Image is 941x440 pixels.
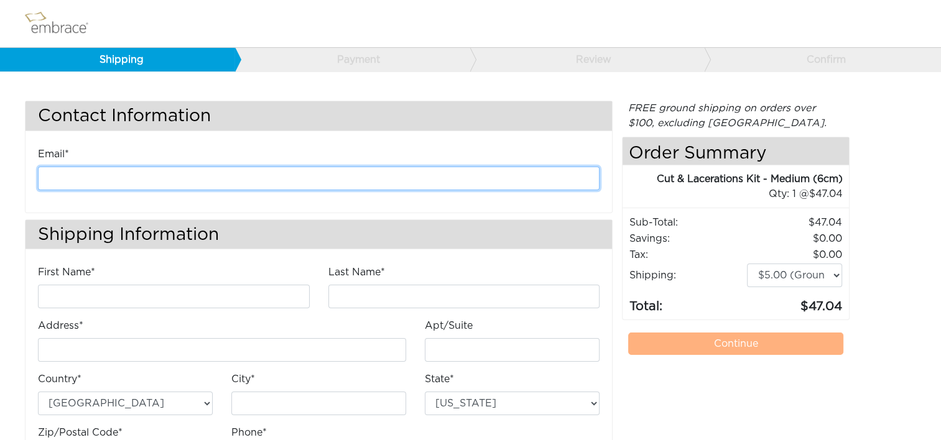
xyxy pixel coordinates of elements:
div: FREE ground shipping on orders over $100, excluding [GEOGRAPHIC_DATA]. [622,101,850,131]
td: 0.00 [746,247,843,263]
span: 47.04 [809,189,843,199]
h3: Shipping Information [25,220,612,249]
td: 47.04 [746,288,843,316]
td: Sub-Total: [629,214,746,231]
td: Shipping: [629,263,746,288]
a: Review [470,48,705,71]
label: Apt/Suite [425,318,473,333]
div: 1 @ [638,186,843,201]
label: First Name* [38,265,95,280]
a: Confirm [704,48,939,71]
label: City* [231,372,255,387]
img: logo.png [22,8,103,39]
a: Continue [628,332,843,355]
label: State* [425,372,454,387]
td: 47.04 [746,214,843,231]
label: Zip/Postal Code* [38,425,123,440]
label: Email* [38,147,69,162]
td: Total: [629,288,746,316]
a: Payment [234,48,470,71]
label: Last Name* [328,265,385,280]
div: Cut & Lacerations Kit - Medium (6cm) [623,172,843,186]
label: Phone* [231,425,267,440]
h3: Contact Information [25,101,612,131]
label: Country* [38,372,81,387]
td: Savings : [629,231,746,247]
td: 0.00 [746,231,843,247]
h4: Order Summary [623,137,849,165]
label: Address* [38,318,83,333]
td: Tax: [629,247,746,263]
